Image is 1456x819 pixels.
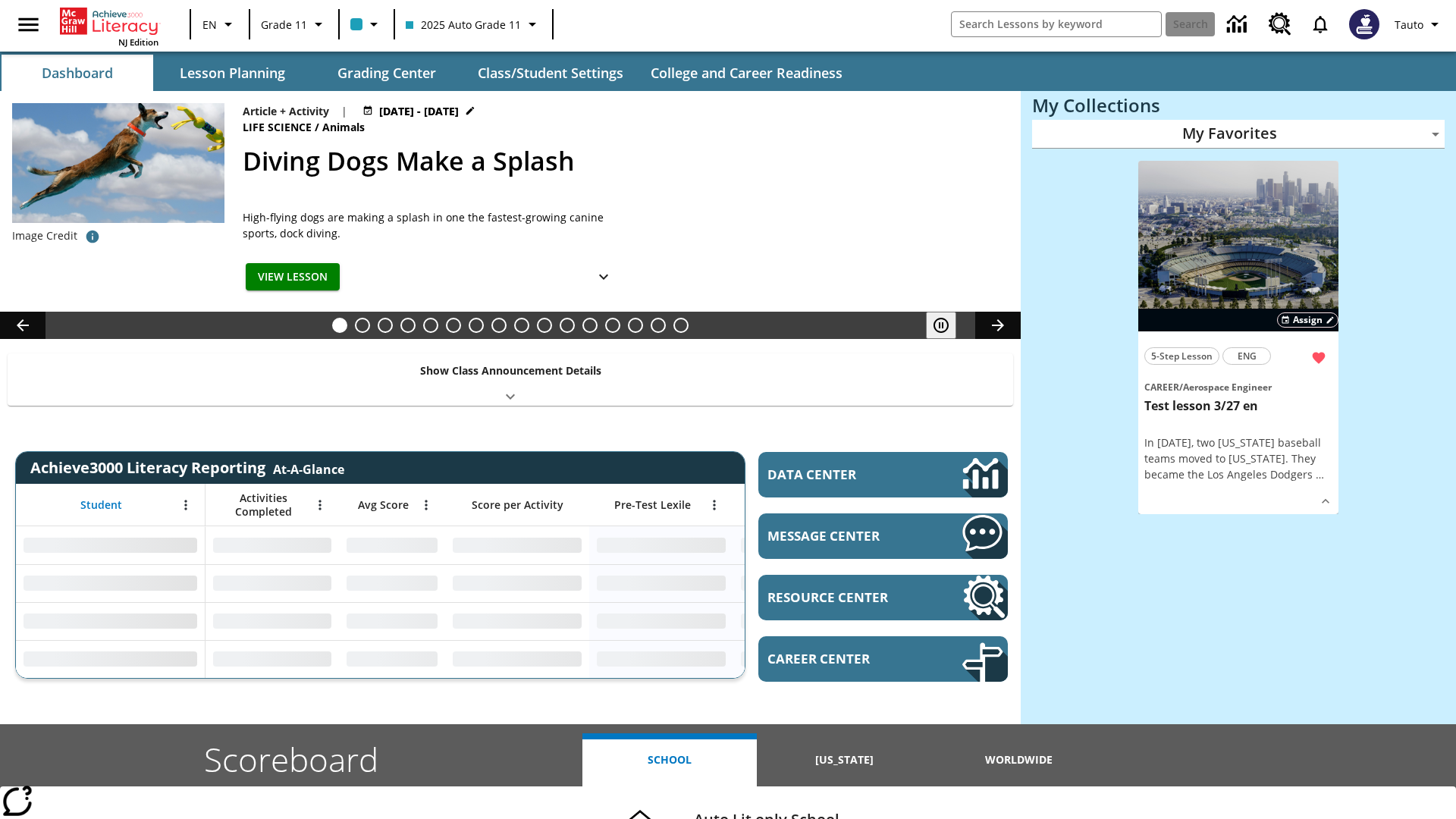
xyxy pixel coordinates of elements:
button: Open Menu [415,494,438,516]
div: At-A-Glance [273,458,344,478]
button: Open Menu [174,494,197,516]
a: Career Center [758,636,1008,682]
button: School [582,733,757,786]
a: Data Center [758,452,1008,497]
button: Slide 7 Attack of the Terrifying Tomatoes [469,318,484,333]
span: | [341,103,347,119]
h3: Test lesson 3/27 en [1144,398,1332,414]
button: Grading Center [311,55,463,91]
span: Topic: Career/Aerospace Engineer [1144,378,1332,395]
img: A dog is jumping high in the air in an attempt to grab a yellow toy with its mouth. [12,103,224,223]
div: No Data, [339,602,445,640]
button: Image credit: Gloria Anderson/Alamy Stock Photo [77,223,108,250]
button: 5-Step Lesson [1144,347,1219,365]
button: Open Menu [309,494,331,516]
button: Slide 9 The Invasion of the Free CD [514,318,529,333]
button: Show Details [1314,490,1337,513]
button: [US_STATE] [757,733,931,786]
button: Slide 2 Do You Want Fries With That? [355,318,370,333]
span: Life Science [243,119,315,136]
span: … [1316,467,1324,482]
div: No Data, [339,564,445,602]
div: No Data, [206,564,339,602]
p: Show Class Announcement Details [420,362,601,378]
button: Lesson Planning [156,55,308,91]
span: / [1179,381,1183,394]
button: Assign Choose Dates [1277,312,1338,328]
button: Slide 15 Point of View [651,318,666,333]
div: Home [60,5,158,48]
button: View Lesson [246,263,340,291]
h2: Diving Dogs Make a Splash [243,142,1003,180]
button: Grade: Grade 11, Select a grade [255,11,334,38]
div: No Data, [733,564,877,602]
button: Aug 26 - Aug 27 Choose Dates [359,103,479,119]
span: Career [1144,381,1179,394]
span: 5-Step Lesson [1151,348,1213,364]
span: Animals [322,119,368,136]
button: Slide 5 The Last Homesteaders [423,318,438,333]
button: Slide 11 Pre-release lesson [560,318,575,333]
a: Resource Center, Will open in new tab [758,575,1008,620]
div: lesson details [1138,161,1338,515]
button: Slide 8 Fashion Forward in Ancient Rome [491,318,507,333]
a: Message Center [758,513,1008,559]
span: Career Center [767,650,917,667]
button: Class/Student Settings [466,55,635,91]
button: Open side menu [6,2,51,47]
a: Home [60,6,158,36]
span: / [315,120,319,134]
div: No Data, [733,640,877,678]
span: Achieve3000 Literacy Reporting [30,457,344,478]
div: High-flying dogs are making a splash in one the fastest-growing canine sports, dock diving. [243,209,622,241]
span: Message Center [767,527,917,544]
p: Article + Activity [243,103,329,119]
a: Notifications [1301,5,1340,44]
button: Remove from Favorites [1305,344,1332,372]
button: Open Menu [703,494,726,516]
span: EN [202,17,217,33]
div: In [DATE], two [US_STATE] baseball teams moved to [US_STATE]. They became the Los Angeles Dodgers [1144,435,1332,482]
button: Slide 1 Diving Dogs Make a Splash [332,318,347,333]
button: Slide 3 Dirty Jobs Kids Had To Do [378,318,393,333]
button: Pause [926,312,956,339]
span: Score per Activity [472,498,563,512]
span: ENG [1238,348,1257,364]
button: Select a new avatar [1340,5,1389,44]
button: Language: EN, Select a language [196,11,244,38]
button: Slide 10 Mixed Practice: Citing Evidence [537,318,552,333]
button: Worldwide [932,733,1106,786]
button: Slide 14 Hooray for Constitution Day! [628,318,643,333]
button: College and Career Readiness [639,55,855,91]
button: Dashboard [2,55,153,91]
div: Pause [926,312,971,339]
span: Student [80,498,122,512]
button: Class: 2025 Auto Grade 11, Select your class [400,11,548,38]
input: search field [952,12,1161,36]
span: Pre-Test Lexile [614,498,691,512]
span: Resource Center [767,588,917,606]
span: Data Center [767,466,911,483]
span: NJ Edition [118,36,158,48]
button: Slide 13 Between Two Worlds [605,318,620,333]
button: Slide 6 Solar Power to the People [446,318,461,333]
div: No Data, [206,602,339,640]
span: Grade 11 [261,17,307,33]
span: Tauto [1395,17,1423,33]
div: No Data, [339,526,445,564]
button: Profile/Settings [1389,11,1450,38]
div: My Favorites [1032,120,1445,149]
button: ENG [1222,347,1271,365]
div: No Data, [206,526,339,564]
span: 2025 Auto Grade 11 [406,17,521,33]
img: Avatar [1349,9,1379,39]
span: [DATE] - [DATE] [379,103,459,119]
div: No Data, [733,526,877,564]
a: Resource Center, Will open in new tab [1260,4,1301,45]
p: Image Credit [12,228,77,243]
span: Assign [1293,313,1323,327]
span: Avg Score [358,498,409,512]
div: No Data, [339,640,445,678]
button: Slide 4 Cars of the Future? [400,318,416,333]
